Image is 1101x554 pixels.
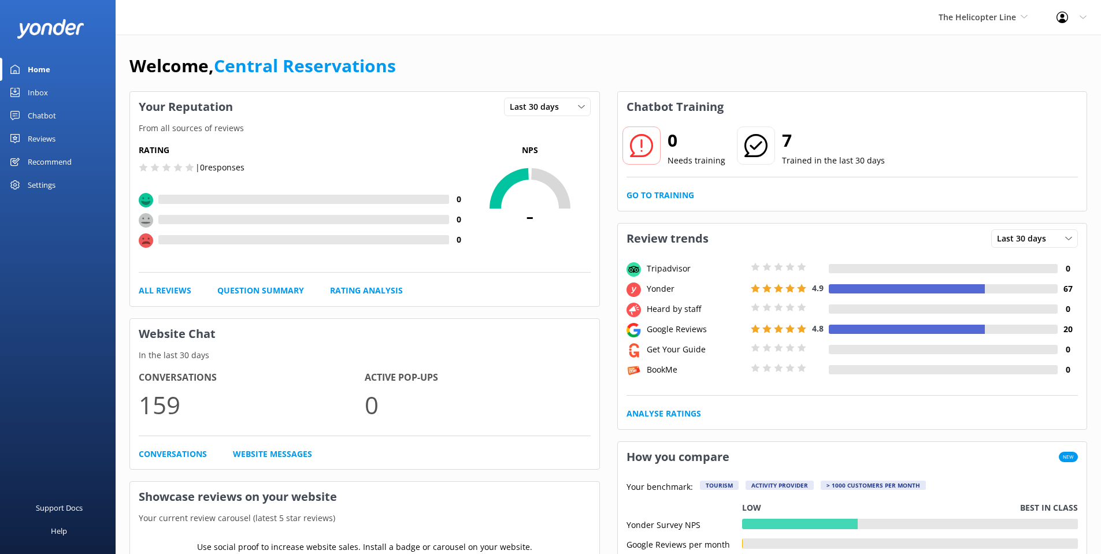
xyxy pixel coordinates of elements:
div: > 1000 customers per month [821,481,926,490]
p: Trained in the last 30 days [782,154,885,167]
a: Website Messages [233,448,312,460]
span: The Helicopter Line [939,12,1016,23]
div: Recommend [28,150,72,173]
h4: 0 [1058,343,1078,356]
p: From all sources of reviews [130,122,599,135]
span: Last 30 days [997,232,1053,245]
h4: 0 [449,233,469,246]
p: Low [742,501,761,514]
h4: 0 [449,213,469,226]
h4: 0 [1058,262,1078,275]
div: Google Reviews [644,323,748,336]
h4: 0 [449,193,469,206]
h3: Your Reputation [130,92,242,122]
p: 159 [139,385,365,424]
a: Question Summary [217,284,304,297]
div: Yonder Survey NPS [627,519,742,529]
a: Rating Analysis [330,284,403,297]
p: Your current review carousel (latest 5 star reviews) [130,512,599,525]
h1: Welcome, [129,52,396,80]
h4: 0 [1058,303,1078,315]
p: Needs training [668,154,725,167]
div: BookMe [644,363,748,376]
img: yonder-white-logo.png [17,19,84,38]
h3: Website Chat [130,319,599,349]
h2: 0 [668,127,725,154]
span: New [1059,452,1078,462]
h3: How you compare [618,442,738,472]
div: Tourism [700,481,739,490]
div: Chatbot [28,104,56,127]
p: 0 [365,385,591,424]
h4: 20 [1058,323,1078,336]
a: Central Reservations [214,54,396,77]
p: | 0 responses [195,161,244,174]
h4: Active Pop-ups [365,370,591,385]
span: 4.9 [812,282,824,293]
div: Yonder [644,282,748,295]
h3: Review trends [618,224,717,254]
div: Get Your Guide [644,343,748,356]
a: Go to Training [627,189,694,202]
h3: Chatbot Training [618,92,732,122]
h4: 0 [1058,363,1078,376]
div: Activity Provider [746,481,814,490]
div: Home [28,58,50,81]
h4: 67 [1058,282,1078,295]
p: Use social proof to increase website sales. Install a badge or carousel on your website. [197,541,532,553]
div: Inbox [28,81,48,104]
a: All Reviews [139,284,191,297]
span: 4.8 [812,323,824,334]
a: Analyse Ratings [627,407,701,420]
p: In the last 30 days [130,349,599,362]
div: Support Docs [36,496,83,519]
a: Conversations [139,448,207,460]
div: Reviews [28,127,55,150]
p: Best in class [1020,501,1078,514]
div: Settings [28,173,55,196]
p: Your benchmark: [627,481,693,494]
span: Last 30 days [510,101,566,113]
div: Heard by staff [644,303,748,315]
h4: Conversations [139,370,365,385]
h2: 7 [782,127,885,154]
h3: Showcase reviews on your website [130,482,599,512]
p: NPS [469,144,591,157]
div: Tripadvisor [644,262,748,275]
div: Help [51,519,67,542]
div: Google Reviews per month [627,538,742,549]
span: - [469,200,591,229]
h5: Rating [139,144,469,157]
